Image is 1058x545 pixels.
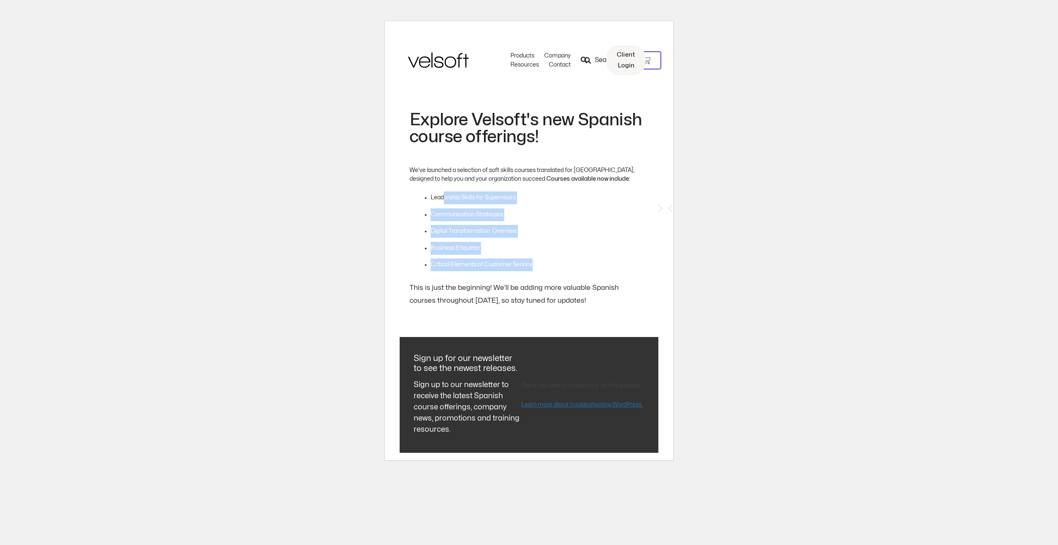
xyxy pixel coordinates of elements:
li: Critical Elements of Customer Service [431,258,641,271]
div: This is just the beginning! We’ll be adding more valuable Spanish courses throughout [DATE], so s... [410,282,641,307]
p: We’ve launched a selection of soft skills courses translated for [GEOGRAPHIC_DATA], designed to h... [410,166,641,183]
a: Learn more about troubleshooting WordPress. [521,402,643,407]
span: Client Login [617,50,635,71]
a: Client Login [606,45,646,75]
li: Digital Transformation: Overview [431,225,641,238]
li: Business Etiquette [431,242,641,255]
p: There has been a critical error on this website. [521,381,643,390]
h5: Sign up for our newsletter to see the newest releases. [414,354,521,373]
div: Sign up to our newsletter to receive the latest Spanish course offerings, company news, promotion... [414,379,521,435]
a: ProductsMenu Toggle [505,51,539,60]
div: Previous [665,203,676,213]
a: ResourcesMenu Toggle [505,60,544,69]
span: Search [595,55,617,66]
a: Search [584,53,623,67]
li: Leadership Skills for Supervisors [431,191,641,204]
div: Next [655,203,665,213]
strong: Courses available now include: [546,176,630,182]
a: CompanyMenu Toggle [539,51,576,60]
img: Velsoft Training Materials [408,53,469,68]
li: Communication Strategies [431,208,641,221]
h2: Explore Velsoft's new Spanish course offerings! [410,112,646,146]
nav: Menu [505,51,577,69]
a: ContactMenu Toggle [544,60,576,69]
